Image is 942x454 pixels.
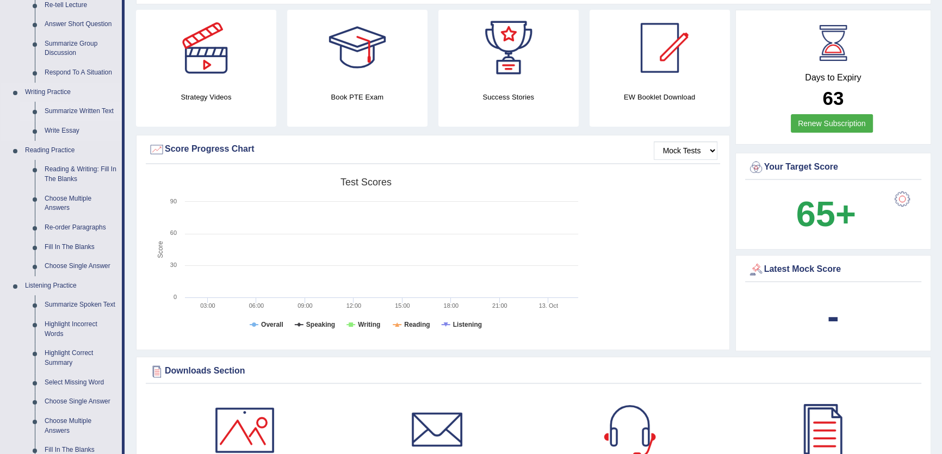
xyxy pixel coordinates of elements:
a: Respond To A Situation [40,63,122,83]
a: Renew Subscription [791,114,873,133]
a: Summarize Written Text [40,102,122,121]
b: 65+ [796,194,856,234]
text: 09:00 [298,302,313,309]
tspan: Writing [358,321,380,328]
tspan: Reading [404,321,430,328]
a: Reading Practice [20,141,122,160]
text: 21:00 [492,302,507,309]
a: Choose Single Answer [40,392,122,412]
h4: Strategy Videos [136,91,276,103]
h4: Days to Expiry [748,73,919,83]
text: 90 [170,198,177,204]
tspan: Score [157,241,164,258]
a: Writing Practice [20,83,122,102]
a: Summarize Spoken Text [40,295,122,315]
a: Re-order Paragraphs [40,218,122,238]
a: Answer Short Question [40,15,122,34]
a: Listening Practice [20,276,122,296]
text: 18:00 [444,302,459,309]
text: 15:00 [395,302,410,309]
b: - [827,296,839,336]
a: Select Missing Word [40,373,122,393]
h4: Success Stories [438,91,579,103]
div: Your Target Score [748,159,919,176]
tspan: Speaking [306,321,335,328]
text: 12:00 [346,302,362,309]
tspan: Overall [261,321,283,328]
text: 60 [170,229,177,236]
a: Highlight Correct Summary [40,344,122,372]
div: Score Progress Chart [148,141,717,158]
h4: EW Booklet Download [590,91,730,103]
div: Latest Mock Score [748,262,919,278]
tspan: Test scores [340,177,392,188]
b: 63 [822,88,844,109]
a: Choose Multiple Answers [40,412,122,440]
a: Reading & Writing: Fill In The Blanks [40,160,122,189]
text: 30 [170,262,177,268]
a: Highlight Incorrect Words [40,315,122,344]
tspan: Listening [453,321,482,328]
a: Fill In The Blanks [40,238,122,257]
text: 03:00 [200,302,215,309]
text: 06:00 [249,302,264,309]
a: Write Essay [40,121,122,141]
text: 0 [173,294,177,300]
tspan: 13. Oct [539,302,558,309]
h4: Book PTE Exam [287,91,427,103]
a: Summarize Group Discussion [40,34,122,63]
a: Choose Single Answer [40,257,122,276]
a: Choose Multiple Answers [40,189,122,218]
div: Downloads Section [148,363,919,380]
